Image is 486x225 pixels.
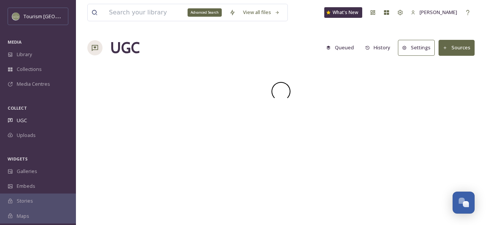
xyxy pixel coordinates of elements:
[17,66,42,73] span: Collections
[17,168,37,175] span: Galleries
[407,5,461,20] a: [PERSON_NAME]
[17,183,35,190] span: Embeds
[398,40,435,55] button: Settings
[8,105,27,111] span: COLLECT
[322,40,358,55] button: Queued
[17,51,32,58] span: Library
[398,40,439,55] a: Settings
[110,36,140,59] a: UGC
[322,40,361,55] a: Queued
[12,13,20,20] img: Abbotsford_Snapsea.png
[24,13,92,20] span: Tourism [GEOGRAPHIC_DATA]
[453,192,475,214] button: Open Chat
[361,40,398,55] a: History
[439,40,475,55] button: Sources
[361,40,394,55] button: History
[17,117,27,124] span: UGC
[188,8,222,17] div: Advanced Search
[324,7,362,18] a: What's New
[105,4,226,21] input: Search your library
[8,156,28,162] span: WIDGETS
[8,39,22,45] span: MEDIA
[239,5,284,20] a: View all files
[17,80,50,88] span: Media Centres
[420,9,457,16] span: [PERSON_NAME]
[17,197,33,205] span: Stories
[17,212,29,220] span: Maps
[17,132,36,139] span: Uploads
